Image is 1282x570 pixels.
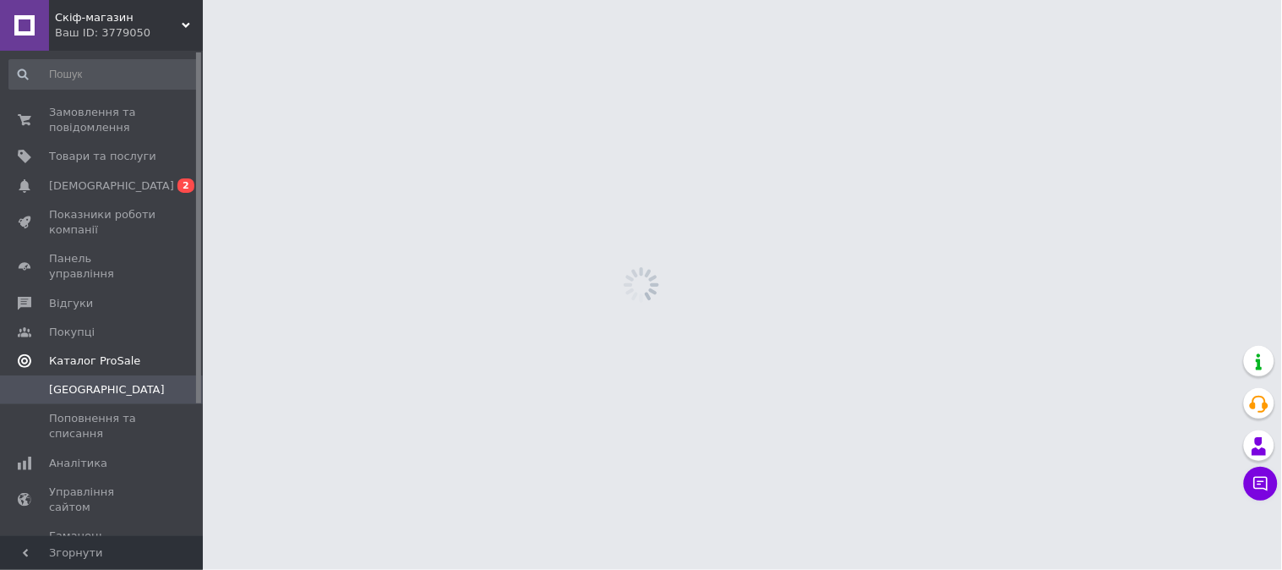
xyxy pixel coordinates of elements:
span: [GEOGRAPHIC_DATA] [49,382,165,397]
span: Аналітика [49,456,107,471]
span: [DEMOGRAPHIC_DATA] [49,178,174,194]
span: Гаманець компанії [49,529,156,559]
input: Пошук [8,59,199,90]
span: Покупці [49,325,95,340]
span: Каталог ProSale [49,354,140,369]
button: Чат з покупцем [1244,467,1278,501]
span: Скіф-магазин [55,10,182,25]
div: Ваш ID: 3779050 [55,25,203,41]
span: 2 [177,178,194,193]
span: Показники роботи компанії [49,207,156,238]
span: Поповнення та списання [49,411,156,441]
span: Товари та послуги [49,149,156,164]
span: Панель управління [49,251,156,282]
span: Замовлення та повідомлення [49,105,156,135]
span: Управління сайтом [49,485,156,515]
span: Відгуки [49,296,93,311]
